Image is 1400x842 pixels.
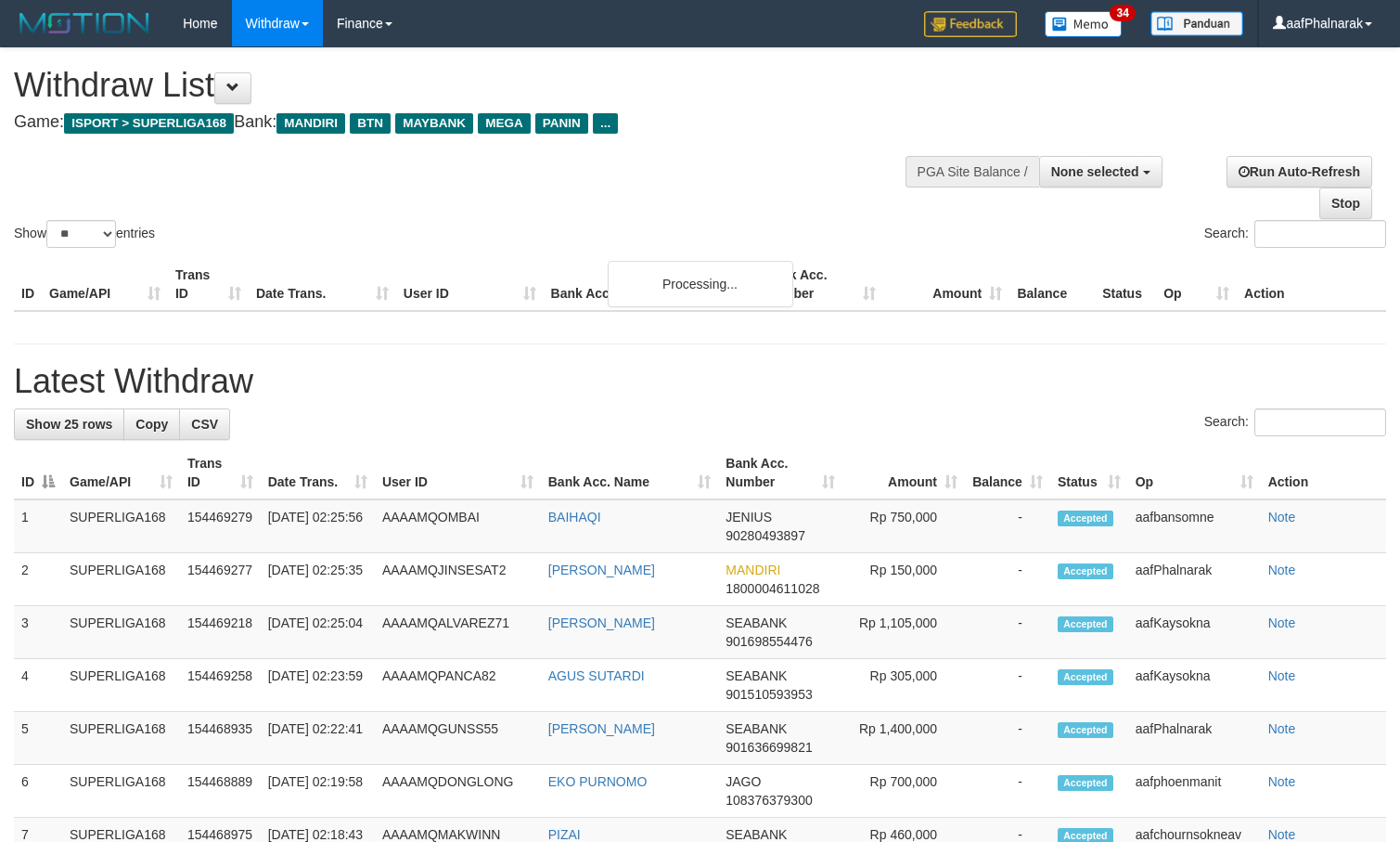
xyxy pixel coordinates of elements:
[1110,5,1135,21] span: 34
[1268,668,1296,683] a: Note
[1237,258,1386,311] th: Action
[1156,258,1237,311] th: Op
[726,615,787,630] span: SEABANK
[62,712,180,765] td: SUPERLIGA168
[548,827,581,842] a: PIZAI
[42,258,168,311] th: Game/API
[548,668,645,683] a: AGUS SUTARDI
[1050,447,1128,499] th: Status: activate to sort column ascending
[726,581,819,596] span: Copy 1800004611028 to clipboard
[123,408,180,440] a: Copy
[726,634,812,649] span: Copy 901698554476 to clipboard
[180,553,261,606] td: 154469277
[180,659,261,712] td: 154469258
[14,712,62,765] td: 5
[135,417,168,432] span: Copy
[375,553,541,606] td: AAAAMQJINSESAT2
[395,113,473,134] span: MAYBANK
[276,113,345,134] span: MANDIRI
[168,258,249,311] th: Trans ID
[1058,511,1113,526] span: Accepted
[1128,712,1261,765] td: aafPhalnarak
[14,220,155,248] label: Show entries
[1058,669,1113,685] span: Accepted
[1268,563,1296,577] a: Note
[180,606,261,659] td: 154469218
[64,113,234,134] span: ISPORT > SUPERLIGA168
[965,712,1050,765] td: -
[261,447,375,499] th: Date Trans.: activate to sort column ascending
[375,606,541,659] td: AAAAMQALVAREZ71
[842,765,965,818] td: Rp 700,000
[62,553,180,606] td: SUPERLIGA168
[1268,721,1296,736] a: Note
[261,765,375,818] td: [DATE] 02:19:58
[726,827,787,842] span: SEABANK
[1128,606,1261,659] td: aafKaysokna
[180,765,261,818] td: 154468889
[1227,156,1372,188] a: Run Auto-Refresh
[726,687,812,702] span: Copy 901510593953 to clipboard
[1204,220,1386,248] label: Search:
[375,765,541,818] td: AAAAMQDONGLONG
[396,258,544,311] th: User ID
[46,220,116,248] select: Showentries
[62,765,180,818] td: SUPERLIGA168
[1150,11,1243,36] img: panduan.png
[14,447,62,499] th: ID: activate to sort column descending
[62,659,180,712] td: SUPERLIGA168
[965,765,1050,818] td: -
[726,510,772,525] span: JENIUS
[1058,722,1113,738] span: Accepted
[842,499,965,553] td: Rp 750,000
[842,447,965,499] th: Amount: activate to sort column ascending
[14,113,915,132] h4: Game: Bank:
[906,156,1039,188] div: PGA Site Balance /
[548,510,601,525] a: BAIHAQI
[350,113,391,134] span: BTN
[1319,188,1372,219] a: Stop
[1261,447,1386,499] th: Action
[14,408,124,440] a: Show 25 rows
[544,258,758,311] th: Bank Acc. Name
[1268,774,1296,789] a: Note
[14,258,42,311] th: ID
[726,528,805,543] span: Copy 90280493897 to clipboard
[14,553,62,606] td: 2
[180,499,261,553] td: 154469279
[375,659,541,712] td: AAAAMQPANCA82
[191,417,218,432] span: CSV
[541,447,719,499] th: Bank Acc. Name: activate to sort column ascending
[14,606,62,659] td: 3
[261,606,375,659] td: [DATE] 02:25:04
[1128,447,1261,499] th: Op: activate to sort column ascending
[726,668,787,683] span: SEABANK
[14,9,155,37] img: MOTION_logo.png
[261,712,375,765] td: [DATE] 02:22:41
[180,712,261,765] td: 154468935
[883,258,1009,311] th: Amount
[261,553,375,606] td: [DATE] 02:25:35
[14,659,62,712] td: 4
[375,447,541,499] th: User ID: activate to sort column ascending
[62,447,180,499] th: Game/API: activate to sort column ascending
[375,499,541,553] td: AAAAMQOMBAI
[965,553,1050,606] td: -
[965,659,1050,712] td: -
[924,11,1017,37] img: Feedback.jpg
[842,659,965,712] td: Rp 305,000
[1058,616,1113,632] span: Accepted
[14,765,62,818] td: 6
[478,113,531,134] span: MEGA
[1204,408,1386,436] label: Search:
[593,113,618,134] span: ...
[14,363,1386,400] h1: Latest Withdraw
[1254,408,1386,436] input: Search:
[26,417,112,432] span: Show 25 rows
[842,712,965,765] td: Rp 1,400,000
[548,774,648,789] a: EKO PURNOMO
[548,615,655,630] a: [PERSON_NAME]
[548,563,655,577] a: [PERSON_NAME]
[180,447,261,499] th: Trans ID: activate to sort column ascending
[726,793,812,808] span: Copy 108376379300 to clipboard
